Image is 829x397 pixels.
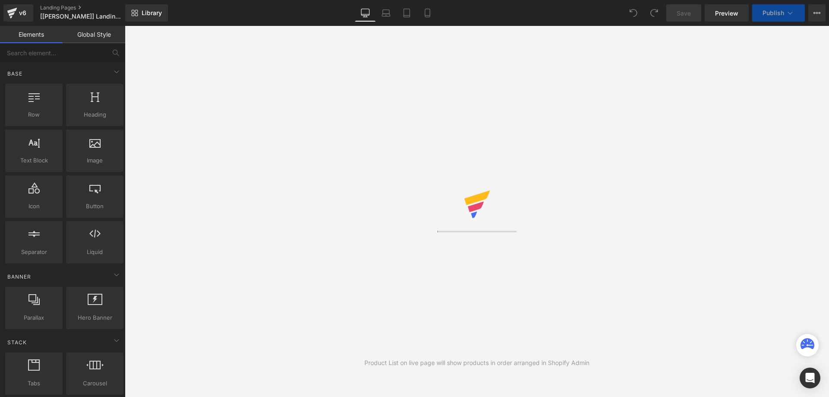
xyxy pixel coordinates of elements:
span: Liquid [69,248,121,257]
button: Redo [645,4,663,22]
button: Publish [752,4,805,22]
div: v6 [17,7,28,19]
span: Heading [69,110,121,119]
a: New Library [125,4,168,22]
span: Hero Banner [69,313,121,322]
a: Mobile [417,4,438,22]
a: Preview [705,4,749,22]
button: More [808,4,826,22]
span: Text Block [8,156,60,165]
a: Desktop [355,4,376,22]
div: Product List on live page will show products in order arranged in Shopify Admin [364,358,589,368]
span: Button [69,202,121,211]
span: Icon [8,202,60,211]
span: Base [6,70,23,78]
a: v6 [3,4,33,22]
span: Library [142,9,162,17]
span: Image [69,156,121,165]
span: Carousel [69,379,121,388]
button: Undo [625,4,642,22]
div: Open Intercom Messenger [800,368,820,388]
span: Banner [6,273,32,281]
a: Tablet [396,4,417,22]
a: Laptop [376,4,396,22]
span: Parallax [8,313,60,322]
span: Preview [715,9,738,18]
a: Landing Pages [40,4,139,11]
span: Save [677,9,691,18]
span: Row [8,110,60,119]
span: Separator [8,248,60,257]
a: Global Style [63,26,125,43]
span: Stack [6,338,28,346]
span: Tabs [8,379,60,388]
span: Publish [763,10,784,16]
span: [[PERSON_NAME]] Landing Page - [DATE] 19:01:56 [40,13,123,20]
